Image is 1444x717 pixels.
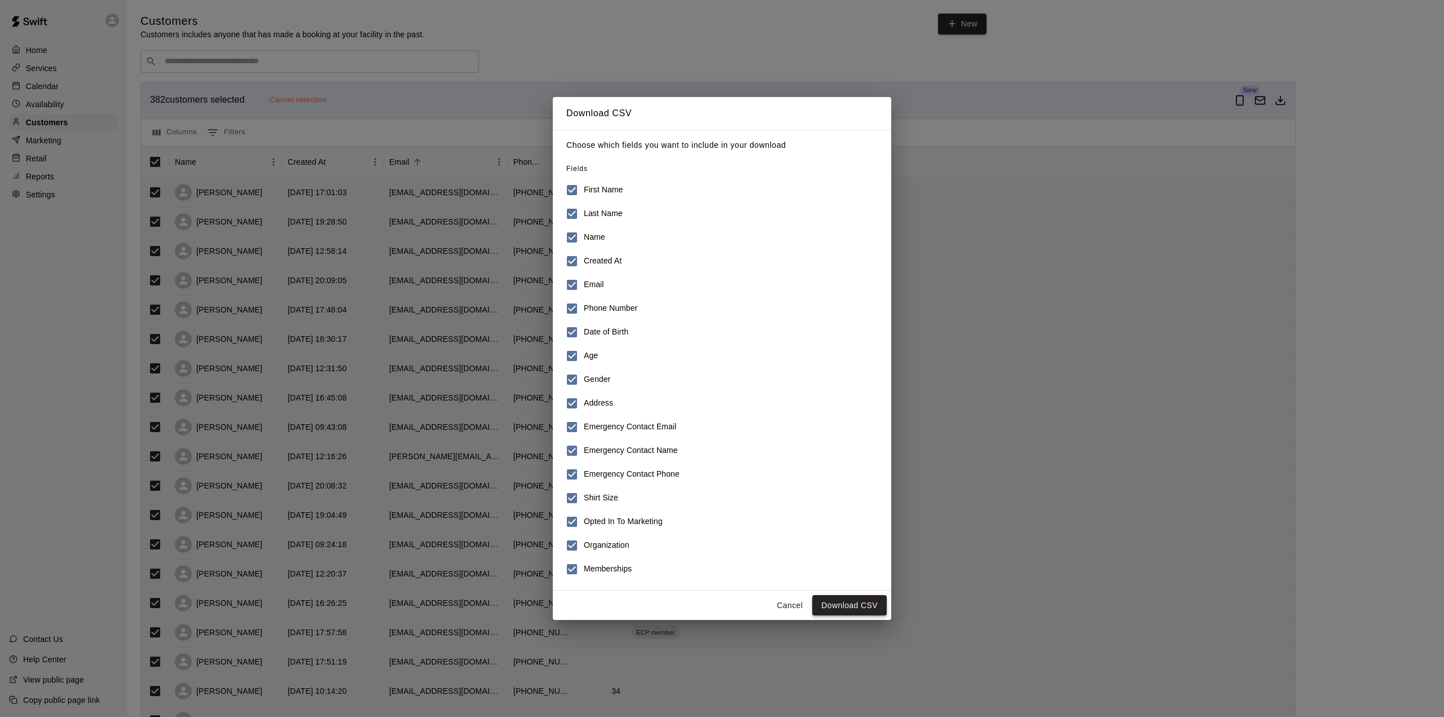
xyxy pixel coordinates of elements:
[584,208,623,220] h6: Last Name
[566,165,588,173] span: Fields
[584,326,628,338] h6: Date of Birth
[772,595,808,616] button: Cancel
[584,184,623,196] h6: First Name
[584,563,632,575] h6: Memberships
[584,468,680,481] h6: Emergency Contact Phone
[584,302,637,315] h6: Phone Number
[584,373,610,386] h6: Gender
[584,350,598,362] h6: Age
[584,445,677,457] h6: Emergency Contact Name
[566,139,878,151] p: Choose which fields you want to include in your download
[584,279,604,291] h6: Email
[553,97,891,130] h2: Download CSV
[584,421,676,433] h6: Emergency Contact Email
[584,516,663,528] h6: Opted In To Marketing
[584,231,605,244] h6: Name
[584,492,618,504] h6: Shirt Size
[584,397,613,410] h6: Address
[812,595,887,616] button: Download CSV
[584,539,629,552] h6: Organization
[584,255,622,267] h6: Created At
